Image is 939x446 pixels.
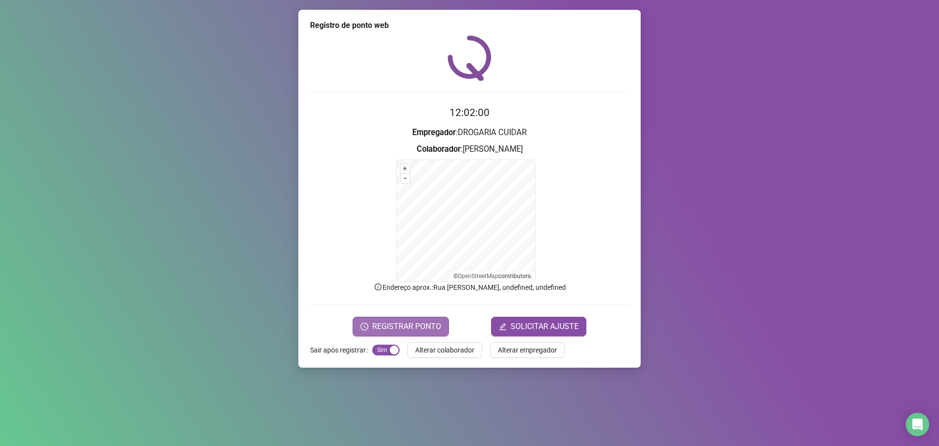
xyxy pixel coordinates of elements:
p: Endereço aprox. : Rua [PERSON_NAME], undefined, undefined [310,282,629,293]
button: editSOLICITAR AJUSTE [491,317,586,336]
button: Alterar empregador [490,342,565,358]
button: Alterar colaborador [407,342,482,358]
strong: Empregador [412,128,456,137]
span: SOLICITAR AJUSTE [511,321,579,332]
label: Sair após registrar [310,342,372,358]
h3: : [PERSON_NAME] [310,143,629,156]
button: REGISTRAR PONTO [353,317,449,336]
span: Alterar colaborador [415,345,474,355]
span: REGISTRAR PONTO [372,321,441,332]
img: QRPoint [447,35,492,81]
button: – [401,174,410,183]
button: + [401,164,410,173]
span: Alterar empregador [498,345,557,355]
span: clock-circle [360,323,368,330]
li: © contributors. [453,273,532,280]
span: info-circle [374,282,382,291]
a: OpenStreetMap [458,273,498,280]
div: Registro de ponto web [310,20,629,31]
div: Open Intercom Messenger [906,413,929,436]
h3: : DROGARIA CUIDAR [310,126,629,139]
time: 12:02:00 [449,107,490,118]
strong: Colaborador [417,144,461,154]
span: edit [499,323,507,330]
